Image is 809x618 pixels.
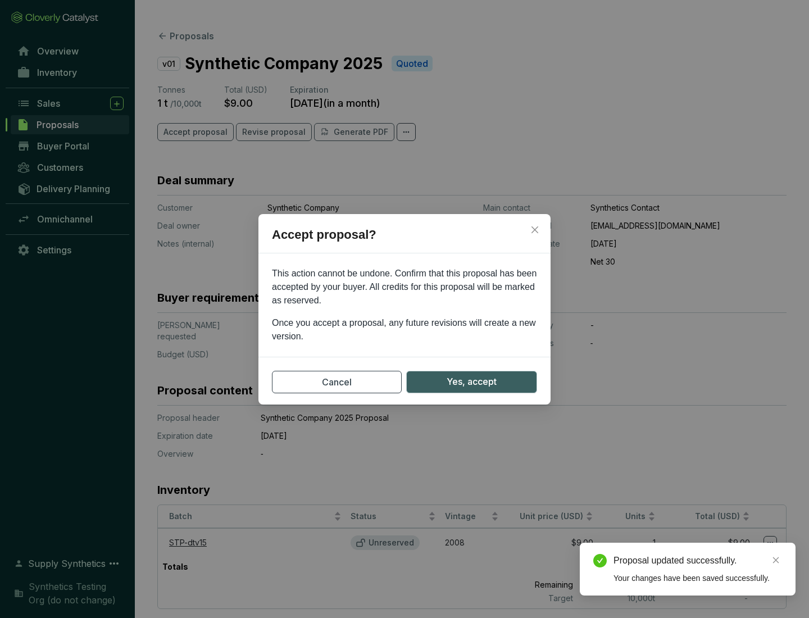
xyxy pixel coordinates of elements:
[272,316,537,343] p: Once you accept a proposal, any future revisions will create a new version.
[272,267,537,307] p: This action cannot be undone. Confirm that this proposal has been accepted by your buyer. All cre...
[526,225,544,234] span: Close
[613,554,782,567] div: Proposal updated successfully.
[770,554,782,566] a: Close
[526,221,544,239] button: Close
[530,225,539,234] span: close
[613,572,782,584] div: Your changes have been saved successfully.
[406,371,537,393] button: Yes, accept
[258,225,551,253] h2: Accept proposal?
[447,375,497,389] span: Yes, accept
[272,371,402,393] button: Cancel
[593,554,607,567] span: check-circle
[322,375,352,389] span: Cancel
[772,556,780,564] span: close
